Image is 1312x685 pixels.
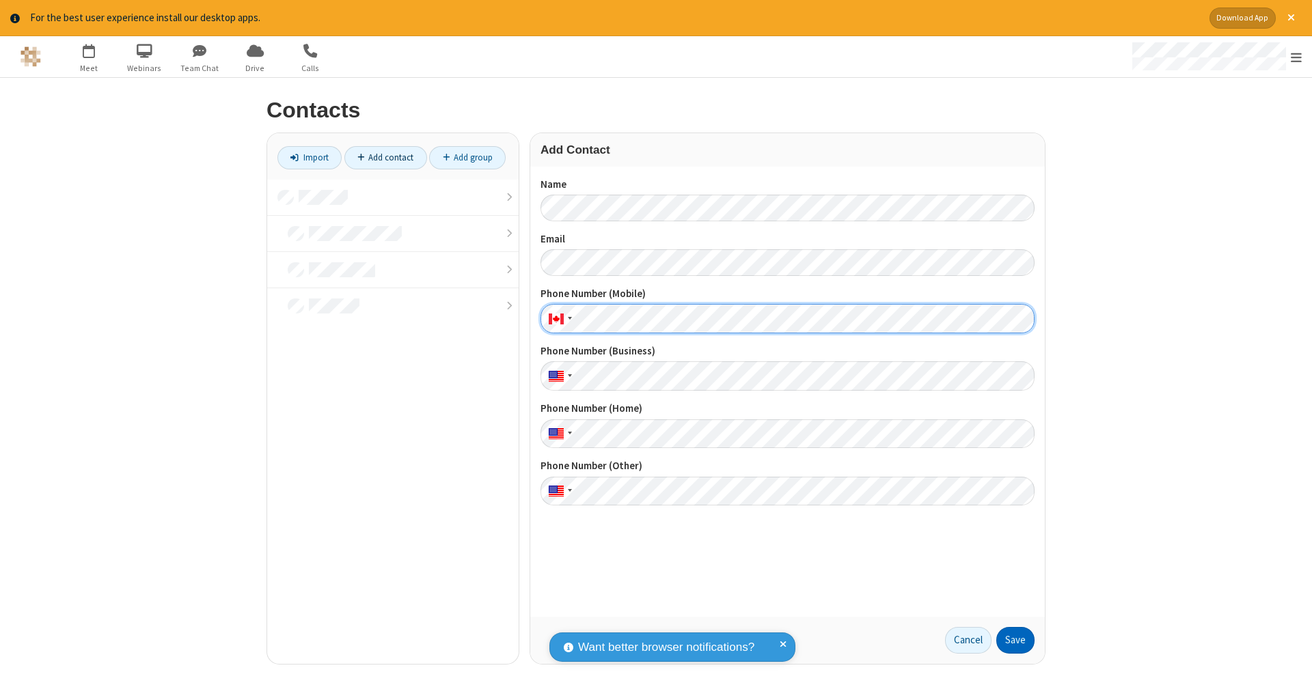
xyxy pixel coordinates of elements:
[541,419,576,449] div: United States: + 1
[541,477,576,506] div: United States: + 1
[119,62,170,74] span: Webinars
[266,98,1045,122] h2: Contacts
[1119,36,1312,77] div: Open menu
[5,36,56,77] button: Logo
[1209,8,1276,29] button: Download App
[277,146,342,169] a: Import
[541,304,576,333] div: Canada: + 1
[541,143,1035,156] h3: Add Contact
[541,458,1035,474] label: Phone Number (Other)
[64,62,115,74] span: Meet
[945,627,992,654] a: Cancel
[541,232,1035,247] label: Email
[1281,8,1302,29] button: Close alert
[541,361,576,391] div: United States: + 1
[541,344,1035,359] label: Phone Number (Business)
[20,46,41,67] img: QA Selenium DO NOT DELETE OR CHANGE
[541,286,1035,302] label: Phone Number (Mobile)
[174,62,225,74] span: Team Chat
[429,146,506,169] a: Add group
[996,627,1035,654] button: Save
[541,401,1035,417] label: Phone Number (Home)
[285,62,336,74] span: Calls
[30,10,1199,26] div: For the best user experience install our desktop apps.
[541,177,1035,193] label: Name
[230,62,281,74] span: Drive
[344,146,427,169] a: Add contact
[578,639,754,656] span: Want better browser notifications?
